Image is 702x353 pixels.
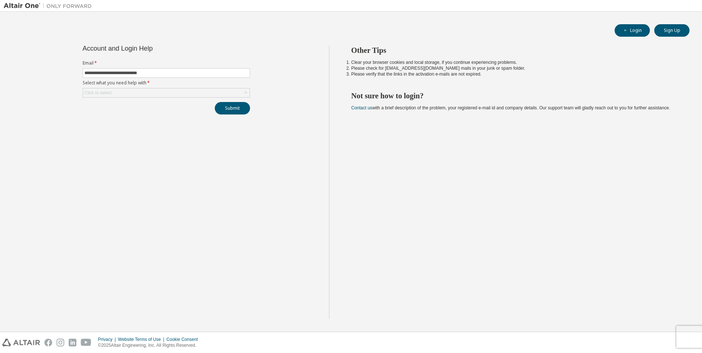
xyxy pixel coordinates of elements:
div: Click to select [83,88,250,97]
div: Account and Login Help [83,46,217,51]
h2: Other Tips [351,46,677,55]
span: with a brief description of the problem, your registered e-mail id and company details. Our suppo... [351,105,670,110]
label: Select what you need help with [83,80,250,86]
button: Login [615,24,650,37]
div: Website Terms of Use [118,336,166,342]
a: Contact us [351,105,372,110]
div: Cookie Consent [166,336,202,342]
img: facebook.svg [44,339,52,346]
div: Privacy [98,336,118,342]
img: Altair One [4,2,95,10]
img: youtube.svg [81,339,91,346]
button: Sign Up [654,24,690,37]
div: Click to select [84,90,112,96]
p: © 2025 Altair Engineering, Inc. All Rights Reserved. [98,342,202,349]
li: Clear your browser cookies and local storage, if you continue experiencing problems. [351,59,677,65]
img: instagram.svg [57,339,64,346]
label: Email [83,60,250,66]
img: linkedin.svg [69,339,76,346]
h2: Not sure how to login? [351,91,677,101]
img: altair_logo.svg [2,339,40,346]
li: Please verify that the links in the activation e-mails are not expired. [351,71,677,77]
button: Submit [215,102,250,114]
li: Please check for [EMAIL_ADDRESS][DOMAIN_NAME] mails in your junk or spam folder. [351,65,677,71]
